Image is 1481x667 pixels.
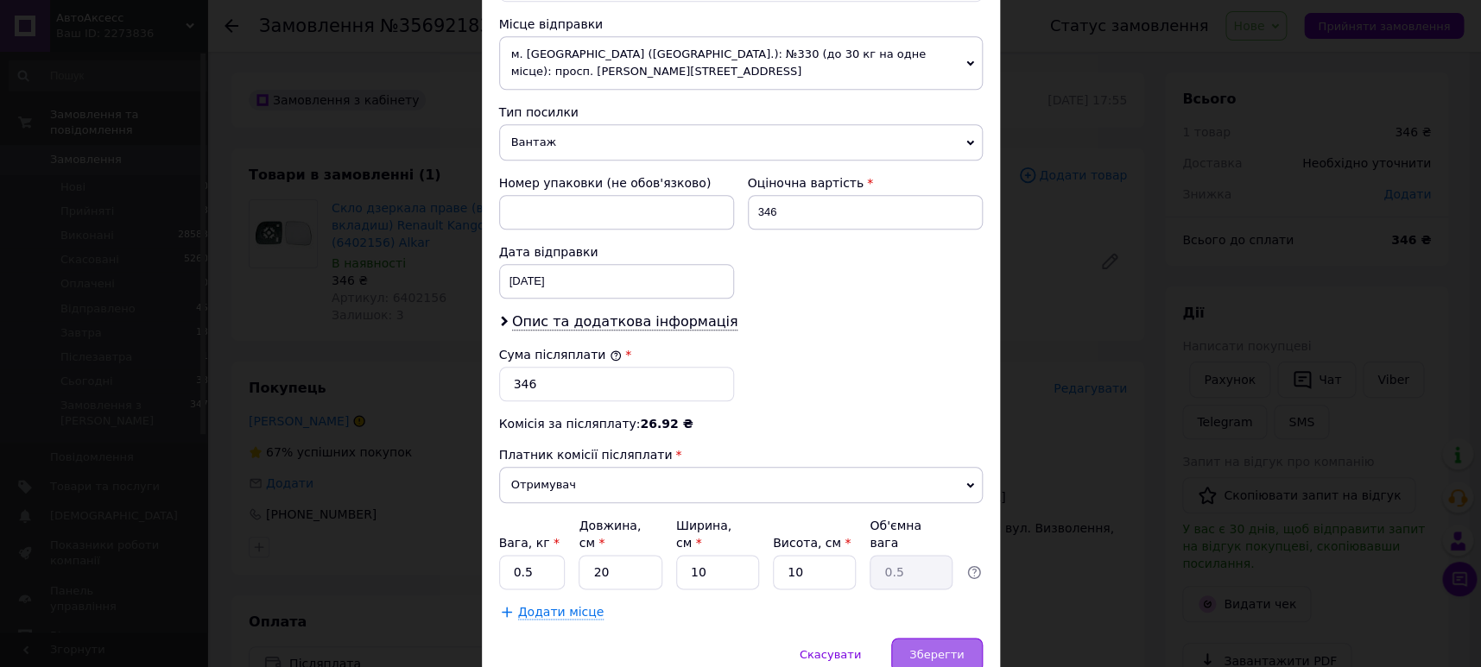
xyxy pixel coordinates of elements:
[870,517,953,551] div: Об'ємна вага
[499,415,983,432] div: Комісія за післяплату:
[518,605,604,620] span: Додати місце
[579,519,641,550] label: Довжина, см
[676,519,731,550] label: Ширина, см
[499,174,734,192] div: Номер упаковки (не обов'язково)
[499,348,622,362] label: Сума післяплати
[499,105,579,119] span: Тип посилки
[773,536,851,550] label: Висота, см
[499,124,983,160] span: Вантаж
[499,536,560,550] label: Вага, кг
[512,313,738,330] span: Опис та додаткова інформація
[909,648,964,661] span: Зберегти
[499,243,734,261] div: Дата відправки
[800,648,861,661] span: Скасувати
[499,17,604,31] span: Місце відправки
[499,36,983,90] span: м. [GEOGRAPHIC_DATA] ([GEOGRAPHIC_DATA].): №330 (до 30 кг на одне місце): просп. [PERSON_NAME][ST...
[499,448,673,462] span: Платник комісії післяплати
[499,467,983,503] span: Отримувач
[640,417,693,431] span: 26.92 ₴
[748,174,983,192] div: Оціночна вартість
